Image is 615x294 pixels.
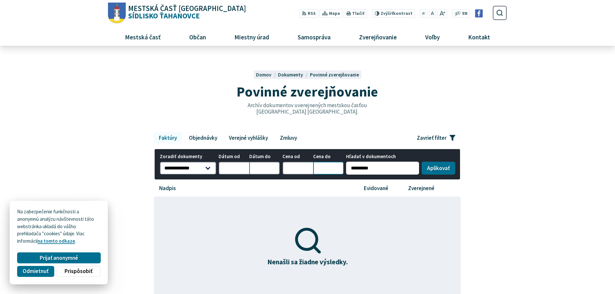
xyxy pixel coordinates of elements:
input: Cena od [282,162,313,175]
span: Miestny úrad [232,28,272,46]
span: Dátum od [219,154,249,159]
a: EN [461,10,469,17]
button: Zmenšiť veľkosť písma [420,9,428,18]
input: Hľadať v dokumentoch [346,162,419,175]
a: Samospráva [286,28,343,46]
h4: Nenašli sa žiadne výsledky. [169,258,446,266]
a: Faktúry [154,132,181,143]
span: Mestská časť [GEOGRAPHIC_DATA] [128,5,246,12]
span: Tlačiť [352,11,364,16]
span: Hľadať v dokumentoch [346,154,419,159]
a: Objednávky [184,132,222,143]
span: kontrast [381,11,413,16]
span: Voľby [423,28,442,46]
a: Mapa [320,9,343,18]
input: Cena do [313,162,344,175]
span: Zoradiť dokumenty [160,154,216,159]
span: Odmietnuť [23,268,48,275]
button: Prispôsobiť [56,266,100,277]
button: Aplikovať [422,162,455,175]
input: Dátum do [249,162,280,175]
span: Domov [256,72,272,78]
span: Dokumenty [278,72,303,78]
a: RSS [299,9,318,18]
a: Voľby [414,28,452,46]
span: RSS [308,10,316,17]
input: Dátum od [219,162,249,175]
button: Tlačiť [344,9,367,18]
a: Kontakt [456,28,502,46]
span: Kontakt [466,28,493,46]
a: Povinné zverejňovanie [310,72,359,78]
a: na tomto odkaze [37,238,75,244]
span: Zvýšiť [381,11,393,16]
select: Zoradiť dokumenty [160,162,216,175]
img: Prejsť na domovskú stránku [108,3,126,24]
span: Samospráva [295,28,333,46]
a: Mestská časť [113,28,172,46]
p: Evidované [364,185,388,192]
a: Zmluvy [275,132,302,143]
a: Zverejňovanie [347,28,409,46]
span: EN [462,10,467,17]
span: Prijať anonymné [40,255,78,261]
a: Občan [177,28,218,46]
a: Dokumenty [278,72,310,78]
button: Zvýšiťkontrast [372,9,415,18]
span: Sídlisko Ťahanovce [126,5,246,20]
a: Domov [256,72,278,78]
p: Archív dokumentov uverejnených mestskou časťou [GEOGRAPHIC_DATA] [GEOGRAPHIC_DATA]. [234,102,381,115]
span: Zavrieť filter [417,135,446,141]
a: Logo Sídlisko Ťahanovce, prejsť na domovskú stránku. [108,3,246,24]
button: Zavrieť filter [412,132,461,143]
span: Cena od [282,154,313,159]
span: Mestská časť [122,28,163,46]
a: Miestny úrad [222,28,281,46]
span: Prispôsobiť [65,268,92,275]
span: Cena do [313,154,344,159]
span: Občan [187,28,208,46]
p: Zverejnené [408,185,435,192]
span: Mapa [329,10,340,17]
p: Na zabezpečenie funkčnosti a anonymnú analýzu návštevnosti táto webstránka ukladá do vášho prehli... [17,208,100,245]
span: Dátum do [249,154,280,159]
img: Prejsť na Facebook stránku [475,9,483,17]
a: Verejné vyhlášky [224,132,273,143]
button: Odmietnuť [17,266,54,277]
p: Nadpis [159,185,176,192]
span: Zverejňovanie [356,28,399,46]
button: Zväčšiť veľkosť písma [437,9,447,18]
span: Povinné zverejňovanie [237,83,378,100]
button: Nastaviť pôvodnú veľkosť písma [429,9,436,18]
button: Prijať anonymné [17,252,100,263]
